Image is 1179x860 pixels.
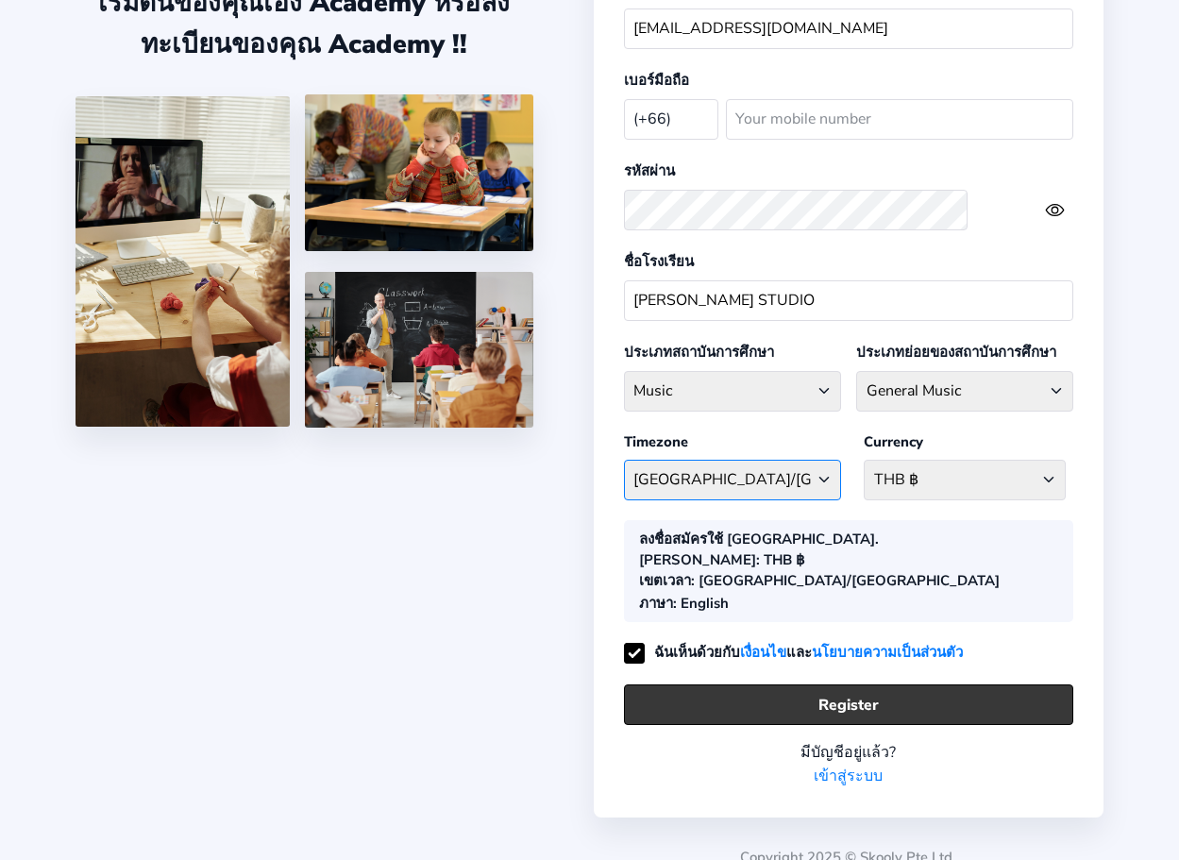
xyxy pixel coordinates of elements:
input: Your mobile number [726,99,1073,140]
label: รหัสผ่าน [624,161,675,180]
a: นโยบายความเป็นส่วนตัว [812,641,963,665]
div: ลงชื่อสมัครใช้ [GEOGRAPHIC_DATA]. [639,528,879,550]
div: มีบัญชีอยู่แล้ว? [624,740,1073,764]
label: ฉันเห็นด้วยกับ และ [624,643,963,662]
div: : THB ฿ [639,550,805,569]
b: [PERSON_NAME] [639,550,756,569]
input: Your email address [624,8,1073,49]
a: เข้าสู่ระบบ [814,764,883,787]
div: : English [639,592,729,615]
img: 4.png [305,94,533,250]
img: 1.jpg [76,96,290,427]
input: School name [624,280,1073,321]
div: : [GEOGRAPHIC_DATA]/[GEOGRAPHIC_DATA] [639,569,1000,592]
a: เงื่อนไข [740,641,786,665]
label: เบอร์มือถือ [624,71,689,90]
ion-icon: eye outline [1045,200,1065,220]
label: Currency [864,432,923,451]
img: 5.png [305,272,533,428]
b: ภาษา [639,594,673,613]
b: เขตเวลา [639,571,691,590]
label: ชื่อโรงเรียน [624,252,694,271]
label: Timezone [624,432,688,451]
label: ประเภทย่อยของสถาบันการศึกษา [856,343,1056,362]
label: ประเภทสถาบันการศึกษา [624,343,774,362]
button: Register [624,684,1073,725]
button: eye outlineeye off outline [1045,200,1073,220]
